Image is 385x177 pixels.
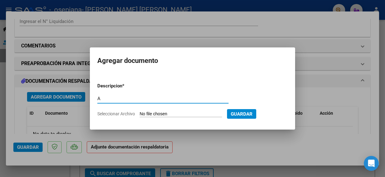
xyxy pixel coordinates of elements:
span: Guardar [231,111,253,117]
p: Descripcion [97,82,155,90]
span: Seleccionar Archivo [97,111,135,116]
button: Guardar [227,109,256,119]
div: Open Intercom Messenger [364,156,379,171]
h2: Agregar documento [97,55,288,67]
